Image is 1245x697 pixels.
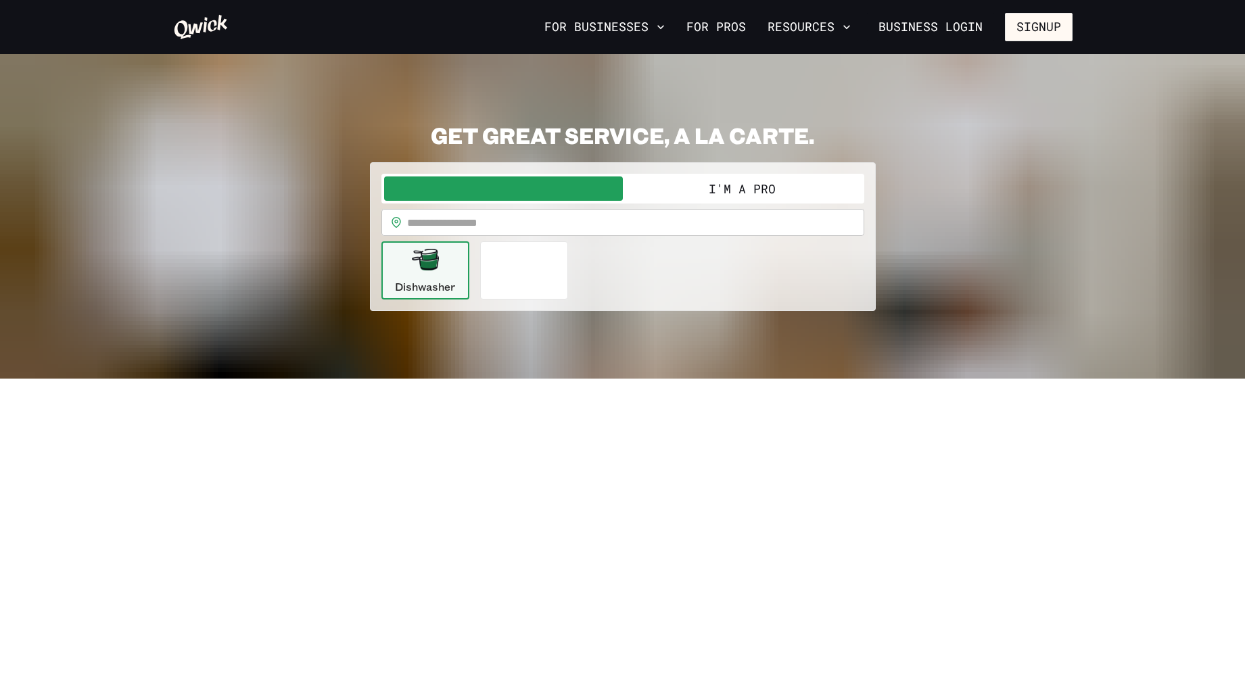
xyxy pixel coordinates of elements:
[762,16,856,39] button: Resources
[539,16,670,39] button: For Businesses
[381,241,469,299] button: Dishwasher
[681,16,751,39] a: For Pros
[384,176,623,201] button: I'm a Business
[867,13,994,41] a: Business Login
[370,122,876,149] h2: GET GREAT SERVICE, A LA CARTE.
[623,176,862,201] button: I'm a Pro
[395,279,455,295] p: Dishwasher
[1005,13,1073,41] button: Signup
